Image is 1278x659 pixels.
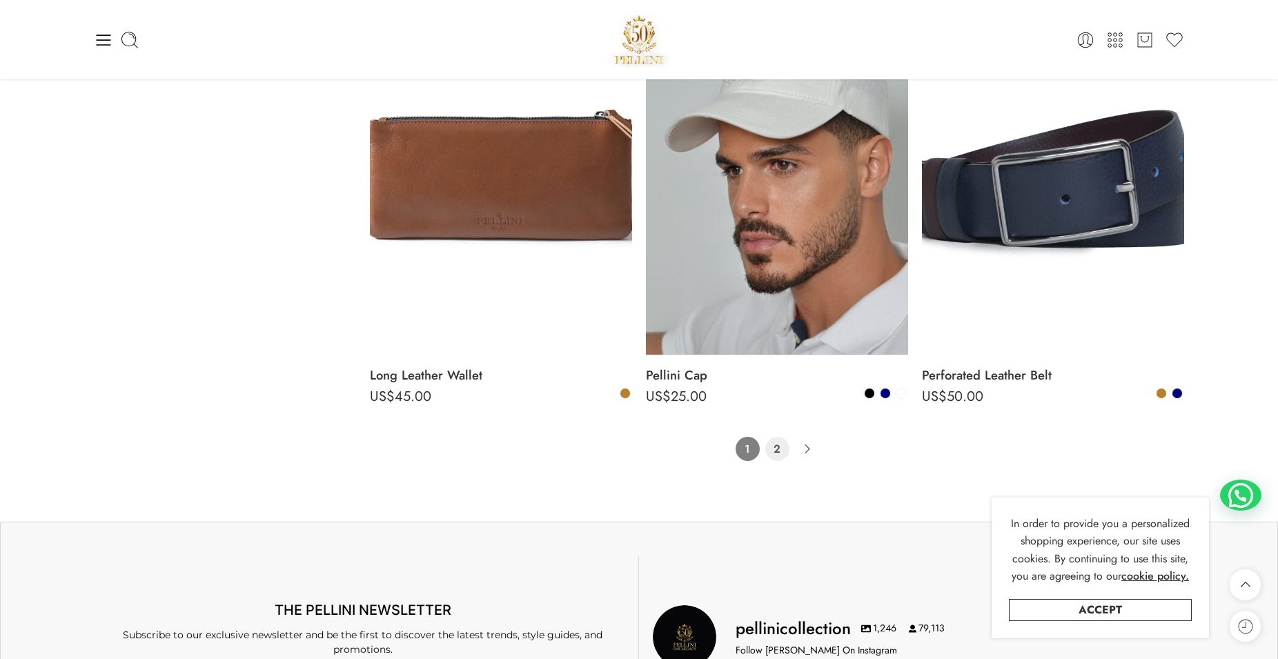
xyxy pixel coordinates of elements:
a: Page 2 [765,437,789,461]
a: Wishlist [1165,30,1184,50]
a: Perforated Leather Belt [922,362,1184,389]
a: cookie policy. [1121,567,1189,585]
a: Navy [1171,387,1183,400]
span: THE PELLINI NEWSLETTER [275,602,451,618]
a: Black [863,387,876,400]
span: 1,246 [861,622,896,636]
span: Subscribe to our exclusive newsletter and be the first to discover the latest trends, style guide... [123,629,602,656]
h3: pellinicollection [736,617,851,640]
a: Camel [619,387,631,400]
p: Follow [PERSON_NAME] On Instagram [736,643,897,658]
bdi: 50.00 [922,386,983,406]
span: In order to provide you a personalized shopping experience, our site uses cookies. By continuing ... [1011,515,1190,584]
a: Cart [1135,30,1154,50]
nav: Product Pagination [370,437,1184,463]
a: Navy [879,387,892,400]
a: White [895,387,907,400]
a: Long Leather Wallet [370,362,632,389]
span: Page 1 [736,437,760,461]
img: Pellini [609,10,669,69]
a: Pellini - [609,10,669,69]
span: 79,113 [909,622,945,636]
a: Camel [1155,387,1168,400]
a: Accept [1009,599,1192,621]
bdi: 25.00 [646,386,707,406]
a: Login / Register [1076,30,1095,50]
span: US$ [646,386,671,406]
a: Pellini Cap [646,362,908,389]
span: US$ [370,386,395,406]
span: US$ [922,386,947,406]
bdi: 45.00 [370,386,431,406]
